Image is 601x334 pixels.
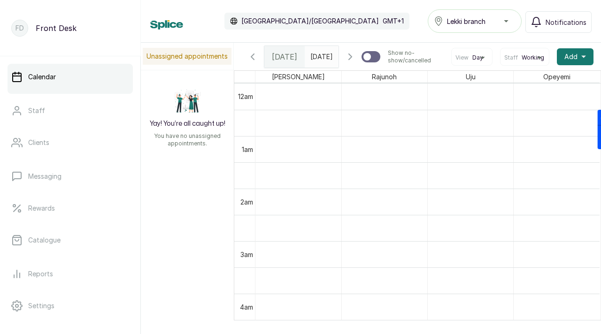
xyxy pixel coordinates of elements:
span: Working [522,54,544,61]
p: [GEOGRAPHIC_DATA]/[GEOGRAPHIC_DATA] [241,16,379,26]
a: Catalogue [8,227,133,253]
span: [DATE] [272,51,297,62]
p: FD [15,23,24,33]
p: Messaging [28,172,62,181]
p: Calendar [28,72,56,82]
button: ViewDay [455,54,488,61]
button: Notifications [525,11,592,33]
div: 12am [236,91,255,101]
div: 4am [238,302,255,312]
a: Staff [8,98,133,124]
button: Add [557,48,593,65]
span: Rajunoh [370,71,399,83]
a: Settings [8,293,133,319]
p: Staff [28,106,45,115]
div: 3am [239,250,255,259]
button: Lekki branch [428,9,522,33]
span: Lekki branch [447,16,485,26]
div: 1am [240,144,255,154]
p: Show no-show/cancelled [388,49,444,64]
a: Reports [8,261,133,287]
a: Messaging [8,163,133,190]
p: You have no unassigned appointments. [146,132,228,147]
span: Opeyemi [541,71,572,83]
p: Settings [28,301,54,311]
p: Unassigned appointments [143,48,231,65]
p: Front Desk [36,23,77,34]
span: Add [564,52,578,61]
h2: Yay! You’re all caught up! [150,119,225,129]
span: View [455,54,469,61]
span: Staff [504,54,518,61]
span: Notifications [546,17,586,27]
p: Rewards [28,204,55,213]
span: Day [472,54,483,61]
button: StaffWorking [504,54,545,61]
div: [DATE] [264,46,305,68]
p: GMT+1 [383,16,404,26]
div: 2am [239,197,255,207]
p: Reports [28,269,53,279]
p: Clients [28,138,49,147]
span: Uju [464,71,478,83]
a: Rewards [8,195,133,221]
a: Calendar [8,64,133,90]
a: Clients [8,129,133,156]
span: [PERSON_NAME] [270,71,327,83]
p: Catalogue [28,235,61,245]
